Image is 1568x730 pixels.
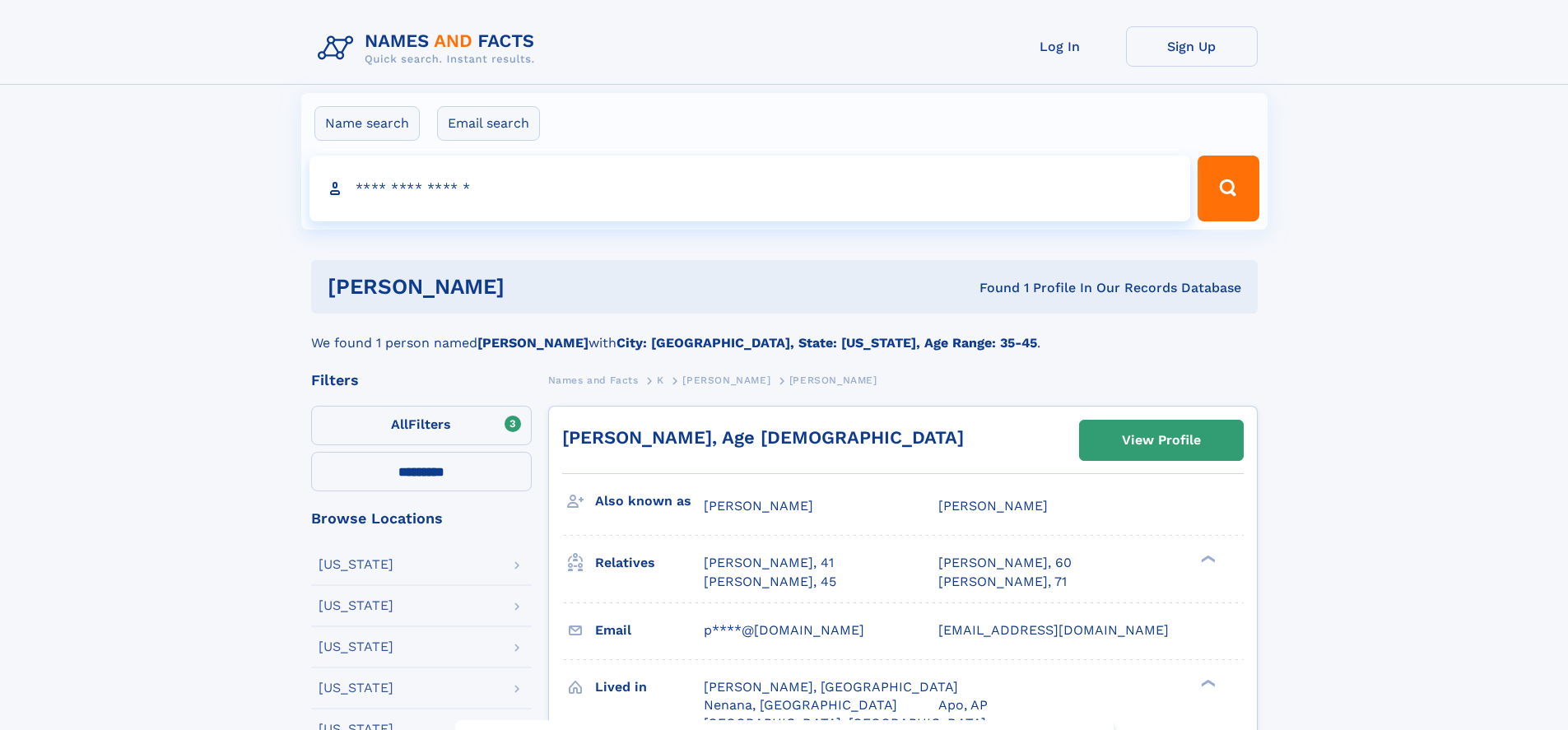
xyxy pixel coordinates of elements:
[938,697,988,713] span: Apo, AP
[742,279,1241,297] div: Found 1 Profile In Our Records Database
[311,511,532,526] div: Browse Locations
[311,26,548,71] img: Logo Names and Facts
[1126,26,1258,67] a: Sign Up
[1197,677,1217,688] div: ❯
[562,427,964,448] a: [PERSON_NAME], Age [DEMOGRAPHIC_DATA]
[311,406,532,445] label: Filters
[938,622,1169,638] span: [EMAIL_ADDRESS][DOMAIN_NAME]
[595,673,704,701] h3: Lived in
[548,370,639,390] a: Names and Facts
[1197,554,1217,565] div: ❯
[938,554,1072,572] a: [PERSON_NAME], 60
[595,487,704,515] h3: Also known as
[319,599,393,612] div: [US_STATE]
[319,681,393,695] div: [US_STATE]
[477,335,589,351] b: [PERSON_NAME]
[595,616,704,644] h3: Email
[682,370,770,390] a: [PERSON_NAME]
[1080,421,1243,460] a: View Profile
[704,554,834,572] a: [PERSON_NAME], 41
[682,374,770,386] span: [PERSON_NAME]
[1198,156,1259,221] button: Search Button
[1122,421,1201,459] div: View Profile
[309,156,1191,221] input: search input
[704,498,813,514] span: [PERSON_NAME]
[657,370,664,390] a: K
[391,416,408,432] span: All
[319,640,393,653] div: [US_STATE]
[616,335,1037,351] b: City: [GEOGRAPHIC_DATA], State: [US_STATE], Age Range: 35-45
[595,549,704,577] h3: Relatives
[328,277,742,297] h1: [PERSON_NAME]
[311,373,532,388] div: Filters
[704,697,897,713] span: Nenana, [GEOGRAPHIC_DATA]
[938,498,1048,514] span: [PERSON_NAME]
[314,106,420,141] label: Name search
[311,314,1258,353] div: We found 1 person named with .
[704,679,958,695] span: [PERSON_NAME], [GEOGRAPHIC_DATA]
[704,573,836,591] a: [PERSON_NAME], 45
[938,573,1067,591] a: [PERSON_NAME], 71
[437,106,540,141] label: Email search
[319,558,393,571] div: [US_STATE]
[657,374,664,386] span: K
[994,26,1126,67] a: Log In
[789,374,877,386] span: [PERSON_NAME]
